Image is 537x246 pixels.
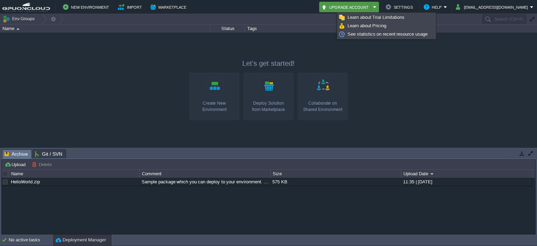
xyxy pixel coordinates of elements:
[386,3,415,11] button: Settings
[150,3,188,11] button: Marketplace
[32,161,54,168] button: Delete
[402,170,532,178] div: Upload Date
[9,170,139,178] div: Name
[244,73,293,120] a: Deploy Solutionfrom Marketplace
[5,150,28,159] span: Archive
[56,237,106,244] button: Deployment Manager
[210,24,245,33] div: Status
[401,178,531,186] div: 11:35 | [DATE]
[321,3,371,11] button: Upgrade Account
[11,179,40,184] a: HelloWorld.zip
[424,3,444,11] button: Help
[9,234,52,246] div: No active tasks
[338,22,435,30] a: Learn about Pricing
[16,28,20,30] img: AMDAwAAAACH5BAEAAAAALAAAAAABAAEAAAICRAEAOw==
[245,24,357,33] div: Tags
[118,3,144,11] button: Import
[189,58,348,68] p: Let's get started!
[2,3,50,12] img: GPUonCLOUD
[348,31,428,37] span: See statistics on recent resource usage
[348,15,404,20] span: Learn about Trial Limitations
[298,73,348,120] a: Collaborate onShared Environment
[348,23,386,28] span: Learn about Pricing
[189,73,239,120] a: Create New Environment
[271,178,401,186] div: 575 KB
[271,170,401,178] div: Size
[35,150,62,158] span: Git / SVN
[140,178,270,186] div: Sample package which you can deploy to your environment. Feel free to delete and upload a package...
[246,100,291,113] div: Deploy Solution from Marketplace
[1,24,210,33] div: Name
[300,100,345,113] div: Collaborate on Shared Environment
[63,3,111,11] button: New Environment
[338,14,435,21] a: Learn about Trial Limitations
[192,100,237,113] div: Create New Environment
[5,161,28,168] button: Upload
[140,170,270,178] div: Comment
[338,30,435,38] a: See statistics on recent resource usage
[456,3,530,11] button: [EMAIL_ADDRESS][DOMAIN_NAME]
[2,14,37,24] button: Env Groups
